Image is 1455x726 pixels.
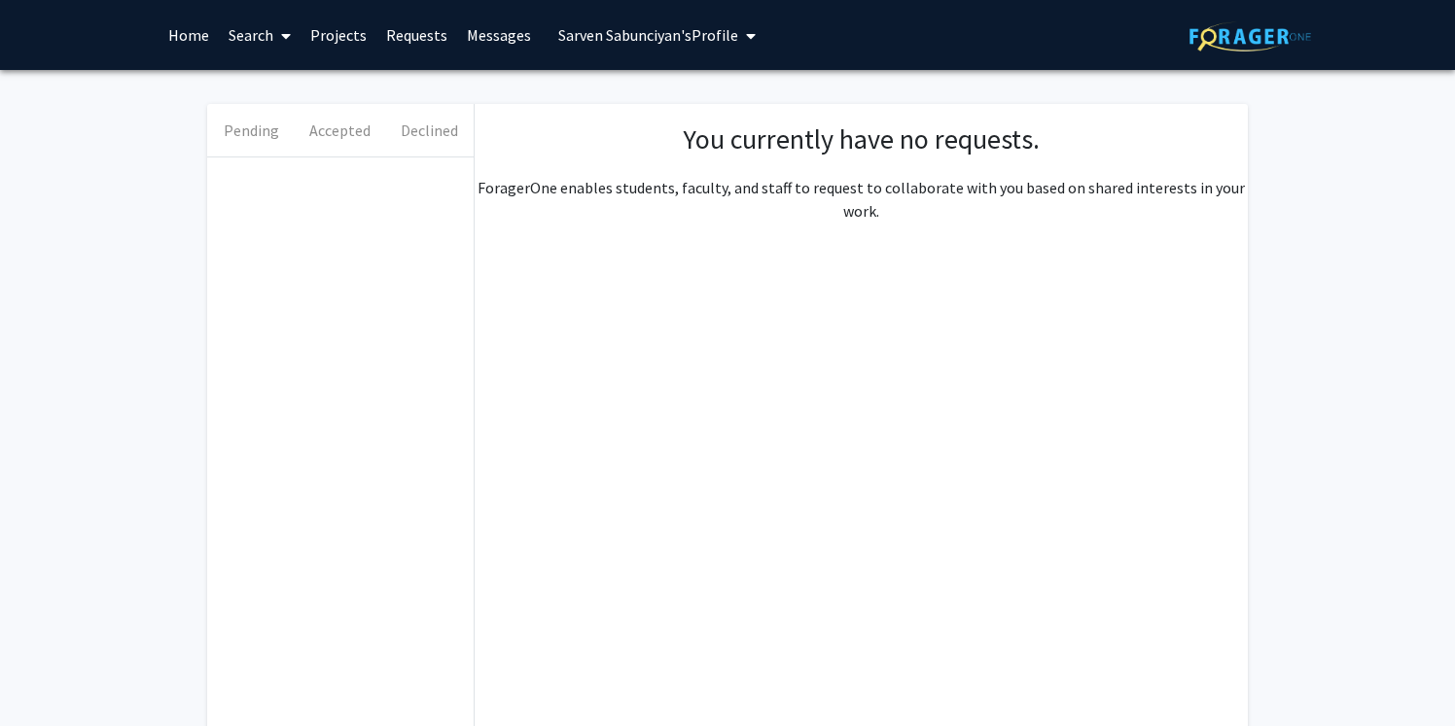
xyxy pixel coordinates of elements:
span: Sarven Sabunciyan's Profile [558,25,738,45]
a: Search [219,1,301,69]
button: Accepted [296,104,384,156]
button: Declined [385,104,474,156]
a: Home [159,1,219,69]
img: ForagerOne Logo [1189,21,1311,52]
a: Messages [457,1,541,69]
p: ForagerOne enables students, faculty, and staff to request to collaborate with you based on share... [475,176,1248,223]
a: Requests [376,1,457,69]
a: Projects [301,1,376,69]
button: Pending [207,104,296,156]
h1: You currently have no requests. [494,123,1228,156]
